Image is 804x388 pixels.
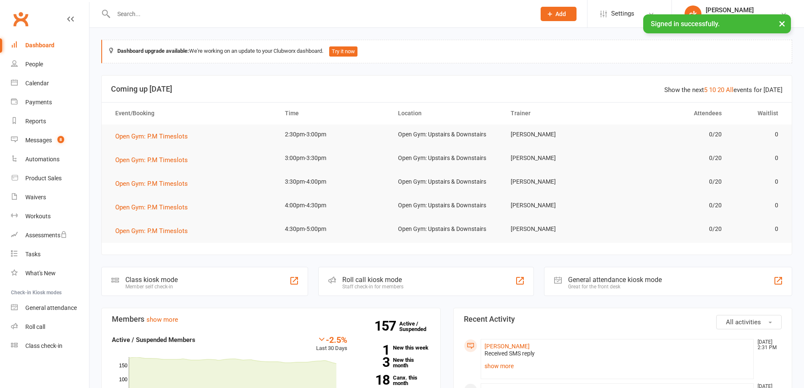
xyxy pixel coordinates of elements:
[717,86,724,94] a: 20
[541,7,577,21] button: Add
[125,284,178,290] div: Member self check-in
[25,99,52,106] div: Payments
[146,316,178,323] a: show more
[11,207,89,226] a: Workouts
[503,219,616,239] td: [PERSON_NAME]
[729,125,786,144] td: 0
[25,61,43,68] div: People
[390,148,504,168] td: Open Gym: Upstairs & Downstairs
[115,133,188,140] span: Open Gym: P.M Timeslots
[25,270,56,277] div: What's New
[316,335,347,353] div: Last 30 Days
[616,172,729,192] td: 0/20
[503,172,616,192] td: [PERSON_NAME]
[464,315,782,323] h3: Recent Activity
[390,103,504,124] th: Location
[115,203,188,211] span: Open Gym: P.M Timeslots
[277,172,390,192] td: 3:30pm-4:00pm
[115,155,194,165] button: Open Gym: P.M Timeslots
[503,195,616,215] td: [PERSON_NAME]
[277,195,390,215] td: 4:00pm-4:30pm
[390,219,504,239] td: Open Gym: Upstairs & Downstairs
[25,175,62,182] div: Product Sales
[115,226,194,236] button: Open Gym: P.M Timeslots
[616,103,729,124] th: Attendees
[729,148,786,168] td: 0
[25,42,54,49] div: Dashboard
[729,103,786,124] th: Waitlist
[709,86,716,94] a: 10
[11,55,89,74] a: People
[774,14,790,33] button: ×
[360,345,430,350] a: 1New this week
[11,131,89,150] a: Messages 8
[503,103,616,124] th: Trainer
[111,85,782,93] h3: Coming up [DATE]
[611,4,634,23] span: Settings
[115,180,188,187] span: Open Gym: P.M Timeslots
[25,323,45,330] div: Roll call
[616,148,729,168] td: 0/20
[729,195,786,215] td: 0
[10,8,31,30] a: Clubworx
[57,136,64,143] span: 8
[117,48,189,54] strong: Dashboard upgrade available:
[664,85,782,95] div: Show the next events for [DATE]
[101,40,792,63] div: We're working on an update to your Clubworx dashboard.
[503,148,616,168] td: [PERSON_NAME]
[503,125,616,144] td: [PERSON_NAME]
[277,148,390,168] td: 3:00pm-3:30pm
[25,80,49,87] div: Calendar
[25,194,46,201] div: Waivers
[360,356,390,369] strong: 3
[277,219,390,239] td: 4:30pm-5:00pm
[125,276,178,284] div: Class kiosk mode
[25,342,62,349] div: Class check-in
[390,125,504,144] td: Open Gym: Upstairs & Downstairs
[729,172,786,192] td: 0
[706,14,780,22] div: Supafit Performance Pty Ltd
[11,112,89,131] a: Reports
[374,320,399,332] strong: 157
[753,339,781,350] time: [DATE] 2:31 PM
[726,86,734,94] a: All
[11,169,89,188] a: Product Sales
[390,172,504,192] td: Open Gym: Upstairs & Downstairs
[616,125,729,144] td: 0/20
[726,318,761,326] span: All activities
[616,219,729,239] td: 0/20
[112,336,195,344] strong: Active / Suspended Members
[390,195,504,215] td: Open Gym: Upstairs & Downstairs
[112,315,430,323] h3: Members
[25,118,46,125] div: Reports
[11,317,89,336] a: Roll call
[11,74,89,93] a: Calendar
[115,227,188,235] span: Open Gym: P.M Timeslots
[115,202,194,212] button: Open Gym: P.M Timeslots
[568,276,662,284] div: General attendance kiosk mode
[360,375,430,386] a: 18Canx. this month
[399,315,436,338] a: 157Active / Suspended
[329,46,357,57] button: Try it now
[11,336,89,355] a: Class kiosk mode
[25,251,41,258] div: Tasks
[25,213,51,220] div: Workouts
[25,232,67,239] div: Assessments
[108,103,277,124] th: Event/Booking
[115,179,194,189] button: Open Gym: P.M Timeslots
[11,264,89,283] a: What's New
[360,374,390,386] strong: 18
[115,156,188,164] span: Open Gym: P.M Timeslots
[11,93,89,112] a: Payments
[11,188,89,207] a: Waivers
[704,86,707,94] a: 5
[729,219,786,239] td: 0
[25,156,60,163] div: Automations
[11,150,89,169] a: Automations
[616,195,729,215] td: 0/20
[11,36,89,55] a: Dashboard
[277,125,390,144] td: 2:30pm-3:00pm
[25,137,52,144] div: Messages
[342,284,403,290] div: Staff check-in for members
[485,360,750,372] a: show more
